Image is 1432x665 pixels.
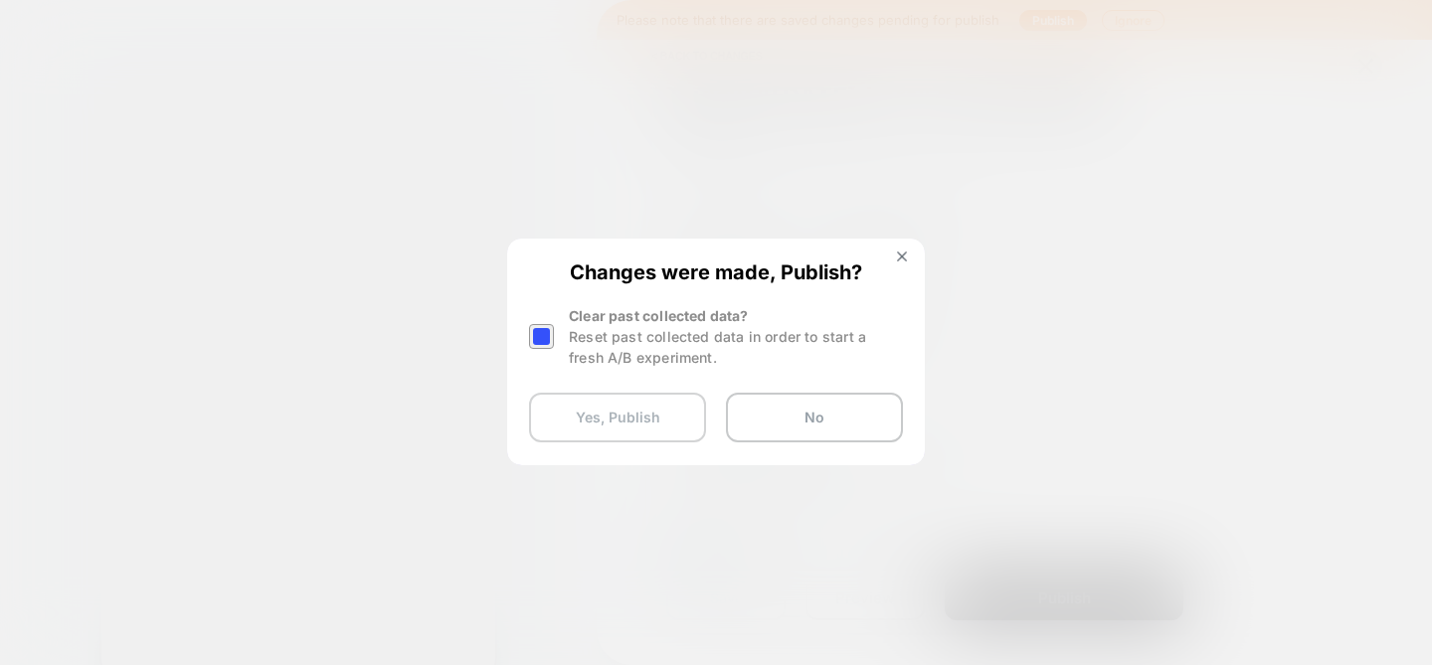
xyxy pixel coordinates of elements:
button: No [726,393,903,442]
button: Yes, Publish [529,393,706,442]
img: close [897,251,907,261]
div: Clear past collected data? [569,305,903,368]
span: Changes were made, Publish? [529,260,903,280]
div: Reset past collected data in order to start a fresh A/B experiment. [569,326,903,368]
